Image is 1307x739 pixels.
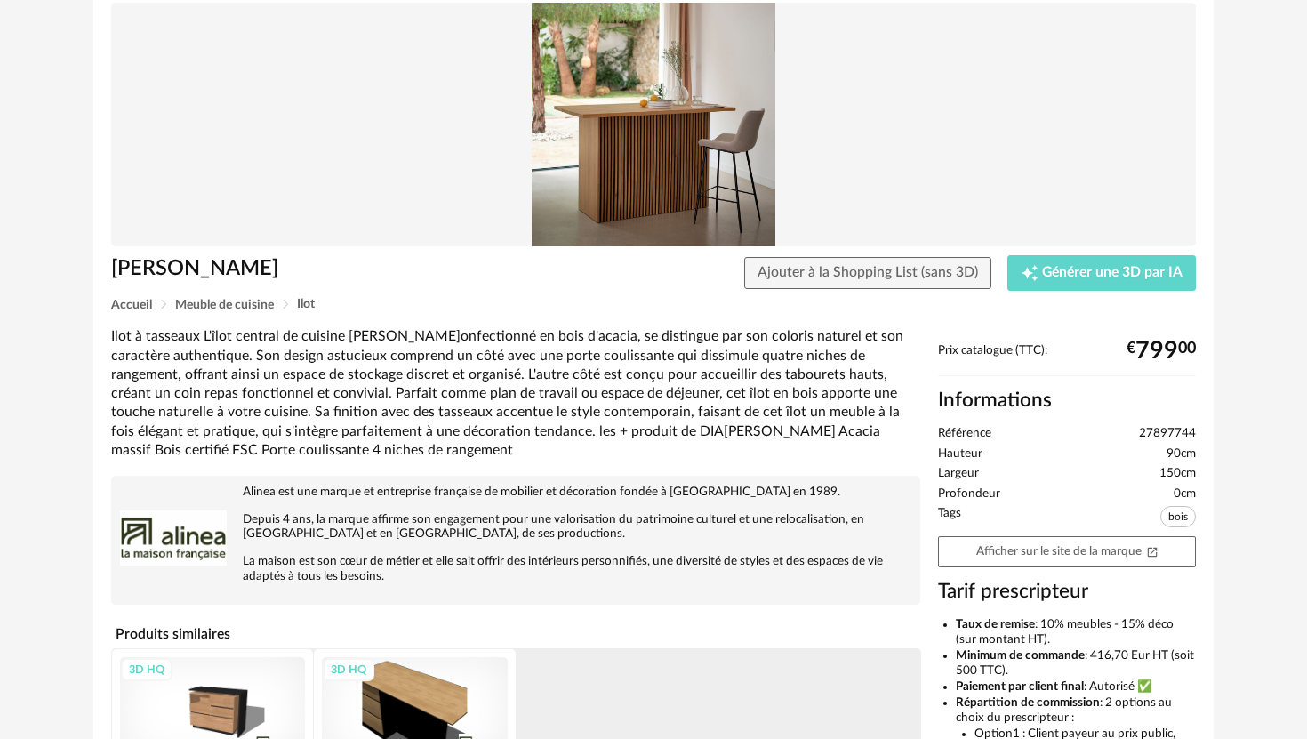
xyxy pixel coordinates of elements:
[758,265,978,279] span: Ajouter à la Shopping List (sans 3D)
[1174,486,1196,502] span: 0cm
[297,298,315,310] span: Ilot
[111,327,920,460] div: Ilot à tasseaux L'îlot central de cuisine [PERSON_NAME]onfectionné en bois d'acacia, se distingue...
[956,680,1084,693] b: Paiement par client final
[120,512,911,542] p: Depuis 4 ans, la marque affirme son engagement pour une valorisation du patrimoine culturel et un...
[120,485,227,591] img: brand logo
[175,299,274,311] span: Meuble de cuisine
[938,343,1196,376] div: Prix catalogue (TTC):
[1160,506,1196,527] span: bois
[1127,344,1196,358] div: € 00
[1021,264,1038,282] span: Creation icon
[121,658,172,681] div: 3D HQ
[120,485,911,500] p: Alinea est une marque et entreprise française de mobilier et décoration fondée à [GEOGRAPHIC_DATA...
[956,618,1035,631] b: Taux de remise
[956,649,1085,662] b: Minimum de commande
[111,621,920,647] h4: Produits similaires
[938,426,991,442] span: Référence
[938,579,1196,605] h3: Tarif prescripteur
[744,257,991,289] button: Ajouter à la Shopping List (sans 3D)
[111,3,1196,246] img: Product pack shot
[956,648,1196,679] li: : 416,70 Eur HT (soit 500 TTC).
[938,466,979,482] span: Largeur
[956,696,1100,709] b: Répartition de commission
[1135,344,1178,358] span: 799
[956,679,1196,695] li: : Autorisé ✅
[1042,266,1183,280] span: Générer une 3D par IA
[938,506,961,532] span: Tags
[1167,446,1196,462] span: 90cm
[120,554,911,584] p: La maison est son cœur de métier et elle sait offrir des intérieurs personnifiés, une diversité d...
[1146,544,1159,557] span: Open In New icon
[938,486,1000,502] span: Profondeur
[956,617,1196,648] li: : 10% meubles - 15% déco (sur montant HT).
[111,255,553,283] h1: [PERSON_NAME]
[938,446,982,462] span: Hauteur
[1159,466,1196,482] span: 150cm
[938,536,1196,567] a: Afficher sur le site de la marqueOpen In New icon
[111,298,1196,311] div: Breadcrumb
[1007,255,1196,291] button: Creation icon Générer une 3D par IA
[938,388,1196,414] h2: Informations
[1139,426,1196,442] span: 27897744
[323,658,374,681] div: 3D HQ
[111,299,152,311] span: Accueil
